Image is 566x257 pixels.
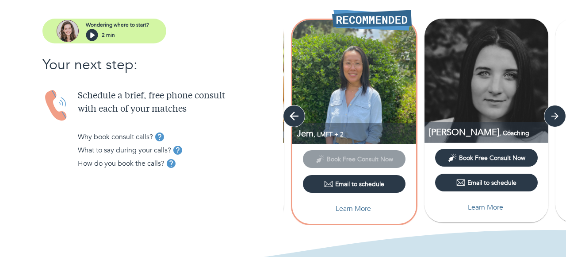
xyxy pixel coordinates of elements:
button: tooltip [164,157,178,170]
img: Jem Wong profile [292,20,416,144]
span: Book Free Consult Now [459,154,525,162]
p: Learn More [336,203,371,214]
p: What to say during your calls? [78,145,171,156]
p: Wondering where to start? [86,21,149,29]
button: assistantWondering where to start?2 min [42,19,166,43]
p: How do you book the calls? [78,158,164,169]
button: tooltip [153,130,166,144]
img: Handset [42,90,71,122]
p: Schedule a brief, free phone consult with each of your matches [78,90,283,116]
img: assistant [57,20,79,42]
p: Coaching [429,126,548,138]
button: Learn More [303,200,405,218]
p: 2 min [102,31,115,39]
p: Why book consult calls? [78,132,153,142]
p: LMFT, Coaching, Integrative Practitioner [297,128,416,140]
button: Email to schedule [303,175,405,193]
span: , Coaching [499,129,529,137]
img: Recommended Therapist [332,9,412,31]
button: tooltip [171,144,184,157]
div: Email to schedule [324,179,384,188]
button: Learn More [435,199,538,216]
p: Your next step: [42,54,283,75]
button: Book Free Consult Now [435,149,538,167]
div: Email to schedule [456,178,516,187]
button: Email to schedule [435,174,538,191]
p: Learn More [468,202,503,213]
img: Abigail Finck profile [424,19,548,143]
span: , LMFT + 2 [314,130,344,139]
